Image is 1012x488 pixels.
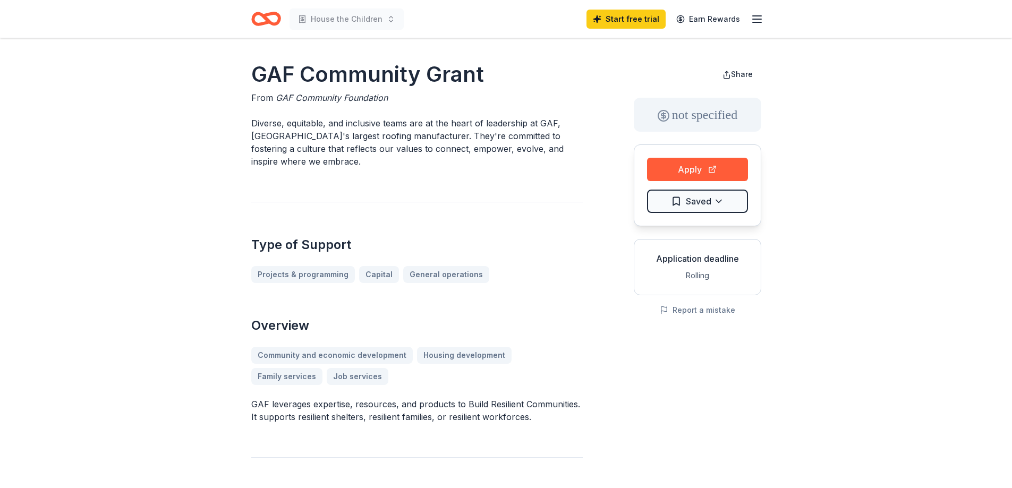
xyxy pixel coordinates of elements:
div: not specified [634,98,761,132]
div: From [251,91,583,104]
span: House the Children [311,13,382,25]
a: Earn Rewards [670,10,746,29]
button: House the Children [290,8,404,30]
span: Share [731,70,753,79]
button: Share [714,64,761,85]
a: Capital [359,266,399,283]
div: Rolling [643,269,752,282]
p: GAF leverages expertise, resources, and products to Build Resilient Communities. It supports resi... [251,398,583,423]
a: Projects & programming [251,266,355,283]
h1: GAF Community Grant [251,59,583,89]
a: General operations [403,266,489,283]
h2: Type of Support [251,236,583,253]
button: Saved [647,190,748,213]
span: Saved [686,194,711,208]
span: GAF Community Foundation [276,92,388,103]
h2: Overview [251,317,583,334]
div: Application deadline [643,252,752,265]
button: Report a mistake [660,304,735,316]
a: Start free trial [586,10,666,29]
button: Apply [647,158,748,181]
p: Diverse, equitable, and inclusive teams are at the heart of leadership at GAF, [GEOGRAPHIC_DATA]'... [251,117,583,168]
a: Home [251,6,281,31]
